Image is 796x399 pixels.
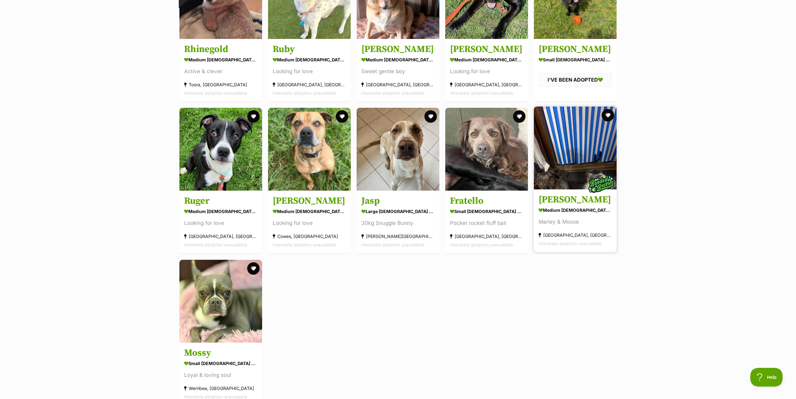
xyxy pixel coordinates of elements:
div: Looking for love [184,219,257,228]
a: On HoldReviewing applications [179,34,262,40]
div: large [DEMOGRAPHIC_DATA] Dog [361,207,435,216]
div: medium [DEMOGRAPHIC_DATA] Dog [184,55,257,64]
iframe: Help Scout Beacon - Open [750,368,784,387]
div: Werribee, [GEOGRAPHIC_DATA] [184,384,257,392]
img: Jasp [357,108,439,191]
h3: Mossy [184,347,257,359]
div: medium [DEMOGRAPHIC_DATA] Dog [273,55,346,64]
div: medium [DEMOGRAPHIC_DATA] Dog [361,55,435,64]
div: medium [DEMOGRAPHIC_DATA] Dog [184,207,257,216]
div: medium [DEMOGRAPHIC_DATA] Dog [450,55,523,64]
span: Interstate adoption unavailable [184,90,247,96]
h3: [PERSON_NAME] [539,194,612,206]
span: Interstate adoption unavailable [361,242,424,248]
div: Toora, [GEOGRAPHIC_DATA] [184,80,257,89]
span: Interstate adoption unavailable [184,242,247,248]
div: Looking for love [273,67,346,76]
img: Mossy [179,260,262,343]
img: Bruder [268,108,351,191]
a: [PERSON_NAME] medium [DEMOGRAPHIC_DATA] Dog Looking for love Cowes, [GEOGRAPHIC_DATA] Interstate ... [268,191,351,254]
h3: Ruby [273,43,346,55]
h3: [PERSON_NAME] [361,43,435,55]
div: 30kg Snuggle Bunny [361,219,435,228]
div: small [DEMOGRAPHIC_DATA] Dog [184,359,257,368]
div: small [DEMOGRAPHIC_DATA] Dog [539,55,612,64]
a: Fratello small [DEMOGRAPHIC_DATA] Dog Pocket rocket fluff ball [GEOGRAPHIC_DATA], [GEOGRAPHIC_DAT... [445,191,528,254]
div: [GEOGRAPHIC_DATA], [GEOGRAPHIC_DATA] [361,80,435,89]
img: Ruger [179,108,262,191]
button: favourite [247,110,260,123]
button: favourite [513,110,525,123]
img: bonded besties [585,169,617,200]
a: Ruger medium [DEMOGRAPHIC_DATA] Dog Looking for love [GEOGRAPHIC_DATA], [GEOGRAPHIC_DATA] Interst... [179,191,262,254]
span: Interstate adoption unavailable [450,242,513,248]
button: favourite [336,110,348,123]
div: [GEOGRAPHIC_DATA], [GEOGRAPHIC_DATA] [184,232,257,241]
a: [PERSON_NAME] small [DEMOGRAPHIC_DATA] Dog I'VE BEEN ADOPTED favourite [534,39,617,101]
div: Looking for love [273,219,346,228]
span: Interstate adoption unavailable [539,241,602,246]
button: favourite [247,262,260,275]
div: Looking for love [450,67,523,76]
div: Cowes, [GEOGRAPHIC_DATA] [273,232,346,241]
div: medium [DEMOGRAPHIC_DATA] Dog [273,207,346,216]
div: Loyal & loving soul [184,371,257,379]
div: Active & clever [184,67,257,76]
h3: [PERSON_NAME] [273,195,346,207]
div: medium [DEMOGRAPHIC_DATA] Dog [539,206,612,215]
div: Sweet gentle boy [361,67,435,76]
span: Interstate adoption unavailable [450,90,513,96]
a: Ruby medium [DEMOGRAPHIC_DATA] Dog Looking for love [GEOGRAPHIC_DATA], [GEOGRAPHIC_DATA] Intersta... [268,39,351,102]
div: small [DEMOGRAPHIC_DATA] Dog [450,207,523,216]
img: Fratello [445,108,528,191]
button: favourite [602,109,614,121]
span: Interstate adoption unavailable [273,242,336,248]
a: [PERSON_NAME] medium [DEMOGRAPHIC_DATA] Dog Sweet gentle boy [GEOGRAPHIC_DATA], [GEOGRAPHIC_DATA]... [357,39,439,102]
h3: [PERSON_NAME] [450,43,523,55]
a: Rhinegold medium [DEMOGRAPHIC_DATA] Dog Active & clever Toora, [GEOGRAPHIC_DATA] Interstate adopt... [179,39,262,102]
div: Marley & Moose [539,218,612,226]
div: I'VE BEEN ADOPTED [539,73,612,86]
h3: Rhinegold [184,43,257,55]
a: [PERSON_NAME] medium [DEMOGRAPHIC_DATA] Dog Marley & Moose [GEOGRAPHIC_DATA], [GEOGRAPHIC_DATA] I... [534,189,617,253]
div: [PERSON_NAME][GEOGRAPHIC_DATA] [361,232,435,241]
a: [PERSON_NAME] medium [DEMOGRAPHIC_DATA] Dog Looking for love [GEOGRAPHIC_DATA], [GEOGRAPHIC_DATA]... [445,39,528,102]
h3: Ruger [184,195,257,207]
img: Marley [534,107,617,189]
div: Pocket rocket fluff ball [450,219,523,228]
h3: [PERSON_NAME] [539,43,612,55]
h3: Fratello [450,195,523,207]
div: [GEOGRAPHIC_DATA], [GEOGRAPHIC_DATA] [450,80,523,89]
span: Interstate adoption unavailable [273,90,336,96]
div: [GEOGRAPHIC_DATA], [GEOGRAPHIC_DATA] [450,232,523,241]
div: [GEOGRAPHIC_DATA], [GEOGRAPHIC_DATA] [539,231,612,240]
div: [GEOGRAPHIC_DATA], [GEOGRAPHIC_DATA] [273,80,346,89]
span: Interstate adoption unavailable [361,90,424,96]
button: favourite [424,110,437,123]
a: Jasp large [DEMOGRAPHIC_DATA] Dog 30kg Snuggle Bunny [PERSON_NAME][GEOGRAPHIC_DATA] Interstate ad... [357,191,439,254]
h3: Jasp [361,195,435,207]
